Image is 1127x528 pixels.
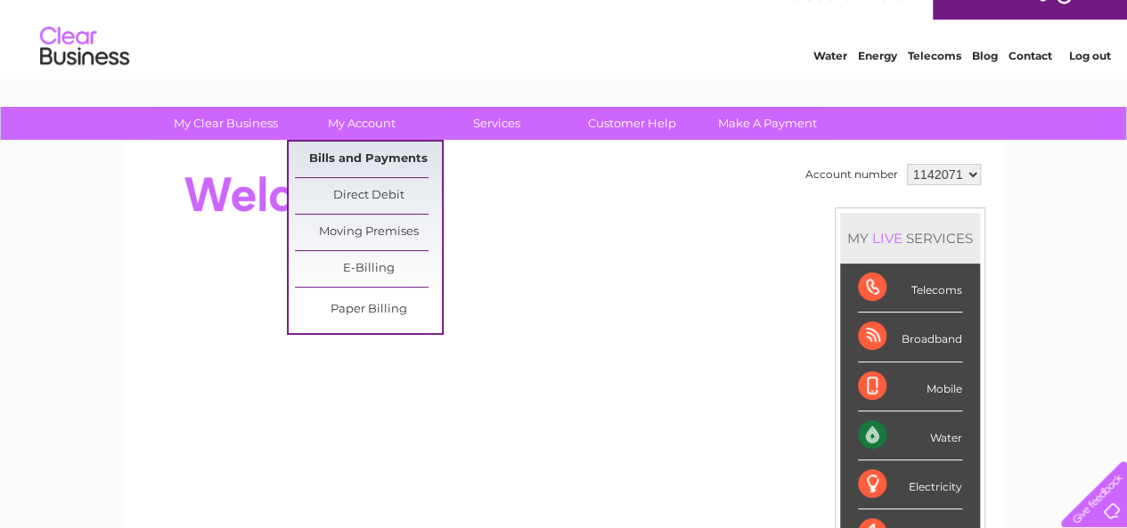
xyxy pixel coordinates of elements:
div: Telecoms [858,264,962,313]
div: LIVE [869,230,906,247]
a: Moving Premises [295,215,442,250]
a: Water [813,76,847,89]
a: 0333 014 3131 [791,9,914,31]
img: logo.png [39,46,130,101]
a: Bills and Payments [295,142,442,177]
a: Make A Payment [694,107,841,140]
a: Paper Billing [295,292,442,328]
a: My Account [288,107,435,140]
a: My Clear Business [152,107,299,140]
a: Customer Help [559,107,706,140]
td: Account number [801,159,902,190]
a: Services [423,107,570,140]
div: Clear Business is a trading name of Verastar Limited (registered in [GEOGRAPHIC_DATA] No. 3667643... [143,10,985,86]
div: Mobile [858,362,962,411]
a: Telecoms [908,76,961,89]
a: Direct Debit [295,178,442,214]
a: Log out [1068,76,1110,89]
div: MY SERVICES [840,213,980,264]
a: E-Billing [295,251,442,287]
div: Water [858,411,962,460]
a: Energy [858,76,897,89]
div: Electricity [858,460,962,509]
a: Contact [1009,76,1052,89]
div: Broadband [858,313,962,361]
a: Blog [972,76,998,89]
